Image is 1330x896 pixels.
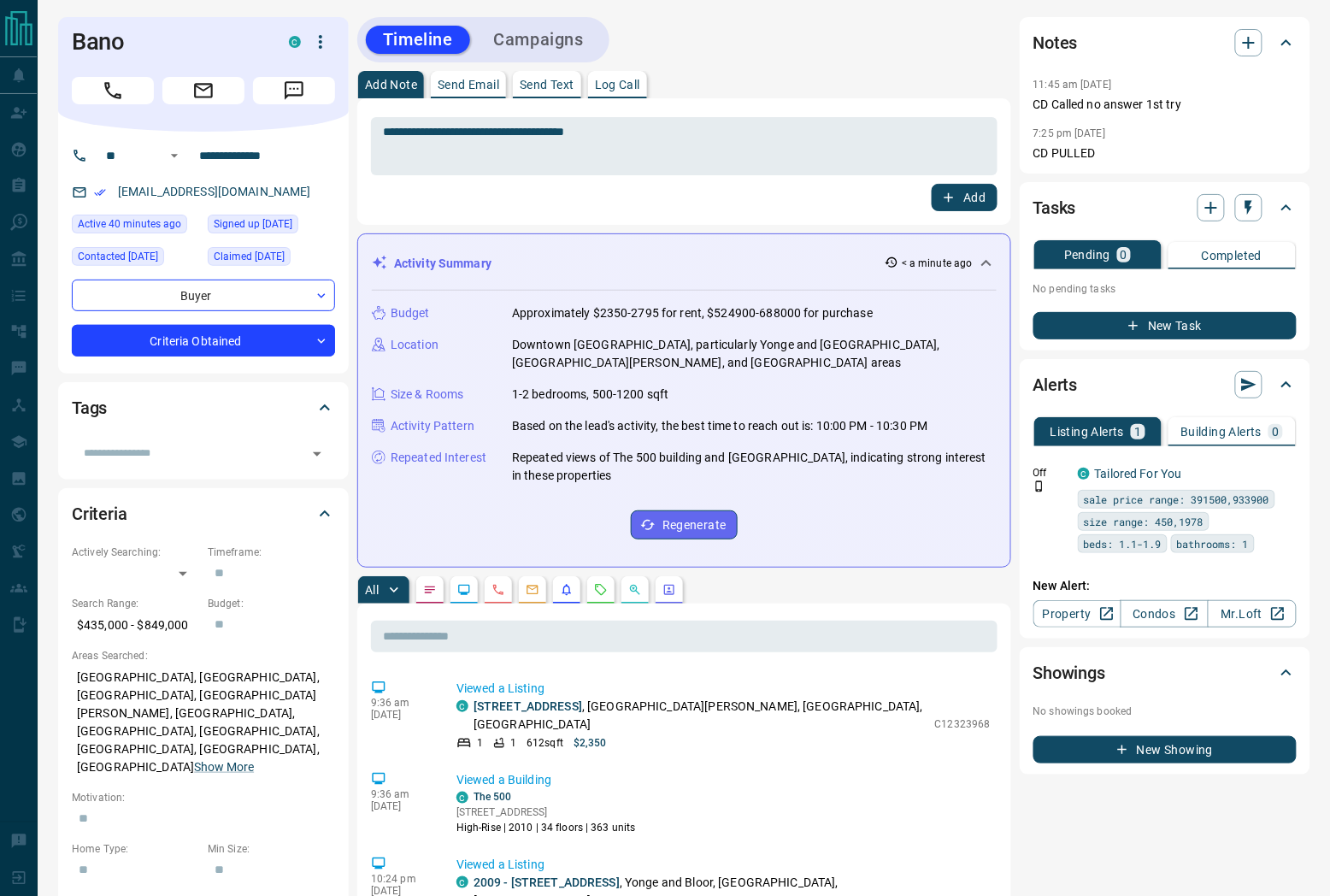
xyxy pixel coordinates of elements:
p: No pending tasks [1033,276,1297,302]
p: 1 [477,735,483,751]
p: 10:24 pm [371,873,431,885]
p: 1-2 bedrooms, 500-1200 sqft [512,386,669,404]
p: Pending [1064,249,1110,261]
p: Viewed a Building [456,771,991,789]
p: Repeated views of The 500 building and [GEOGRAPHIC_DATA], indicating strong interest in these pro... [512,449,997,485]
p: Timeframe: [208,545,335,560]
p: [DATE] [371,800,431,812]
a: 2009 - [STREET_ADDRESS] [474,875,620,889]
div: Notes [1033,22,1297,63]
div: Sun Jan 28 2024 [208,215,335,239]
div: condos.ca [456,876,468,888]
p: Send Text [520,79,574,91]
p: 0 [1272,426,1279,438]
p: [STREET_ADDRESS] [456,805,636,820]
p: 612 sqft [527,735,563,751]
h2: Notes [1033,29,1078,56]
span: bathrooms: 1 [1177,535,1249,552]
div: Alerts [1033,364,1297,405]
p: Repeated Interest [391,449,486,467]
p: Completed [1202,250,1262,262]
p: Listing Alerts [1050,426,1125,438]
div: Sat Jul 19 2025 [208,247,335,271]
a: Mr.Loft [1208,600,1296,628]
p: Log Call [595,79,640,91]
span: Contacted [DATE] [78,248,158,265]
p: High-Rise | 2010 | 34 floors | 363 units [456,820,636,835]
p: Send Email [438,79,499,91]
span: size range: 450,1978 [1084,513,1203,530]
p: Min Size: [208,841,335,857]
div: Mon Jul 21 2025 [72,247,199,271]
button: New Showing [1033,736,1297,763]
p: CD Called no answer 1st try [1033,96,1297,114]
p: Activity Summary [394,255,491,273]
p: 7:25 pm [DATE] [1033,127,1106,139]
p: Size & Rooms [391,386,464,404]
div: Buyer [72,280,335,311]
span: beds: 1.1-1.9 [1084,535,1162,552]
p: Building Alerts [1180,426,1262,438]
p: < a minute ago [902,256,973,271]
div: condos.ca [456,700,468,712]
div: Tasks [1033,187,1297,228]
div: condos.ca [456,792,468,804]
a: The 500 [474,791,512,803]
p: Budget [391,304,430,322]
button: New Task [1033,312,1297,339]
svg: Emails [526,583,539,597]
button: Timeline [366,26,470,54]
p: Viewed a Listing [456,856,991,874]
p: Budget: [208,596,335,611]
p: CD PULLED [1033,144,1297,162]
p: [DATE] [371,709,431,721]
h1: Bano [72,28,263,56]
div: condos.ca [1078,468,1090,480]
p: Based on the lead's activity, the best time to reach out is: 10:00 PM - 10:30 PM [512,417,928,435]
div: Criteria [72,493,335,534]
p: Add Note [365,79,417,91]
p: Areas Searched: [72,648,335,663]
div: Showings [1033,652,1297,693]
svg: Calls [491,583,505,597]
h2: Showings [1033,659,1106,687]
span: Active 40 minutes ago [78,215,181,233]
p: 9:36 am [371,697,431,709]
svg: Opportunities [628,583,642,597]
h2: Tags [72,394,107,421]
p: New Alert: [1033,577,1297,595]
p: Approximately $2350-2795 for rent, $524900-688000 for purchase [512,304,873,322]
a: Tailored For You [1095,467,1182,480]
svg: Listing Alerts [560,583,574,597]
p: 11:45 am [DATE] [1033,79,1112,91]
div: condos.ca [289,36,301,48]
button: Open [305,442,329,466]
div: Tags [72,387,335,428]
span: Email [162,77,244,104]
span: Signed up [DATE] [214,215,292,233]
svg: Requests [594,583,608,597]
button: Show More [194,758,254,776]
h2: Tasks [1033,194,1076,221]
p: Viewed a Listing [456,680,991,698]
span: Message [253,77,335,104]
p: Activity Pattern [391,417,474,435]
span: Call [72,77,154,104]
svg: Push Notification Only [1033,480,1045,492]
p: 1 [1134,426,1141,438]
p: Downtown [GEOGRAPHIC_DATA], particularly Yonge and [GEOGRAPHIC_DATA], [GEOGRAPHIC_DATA][PERSON_NA... [512,336,997,372]
a: [EMAIL_ADDRESS][DOMAIN_NAME] [118,185,311,198]
a: Property [1033,600,1121,628]
p: Search Range: [72,596,199,611]
svg: Notes [423,583,437,597]
button: Add [932,184,997,211]
p: Off [1033,465,1068,480]
h2: Criteria [72,500,127,528]
svg: Agent Actions [662,583,676,597]
div: Criteria Obtained [72,325,335,357]
h2: Alerts [1033,371,1078,398]
p: $435,000 - $849,000 [72,611,199,640]
p: , [GEOGRAPHIC_DATA][PERSON_NAME], [GEOGRAPHIC_DATA], [GEOGRAPHIC_DATA] [474,698,927,734]
div: Activity Summary< a minute ago [372,248,997,280]
p: 0 [1121,249,1127,261]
